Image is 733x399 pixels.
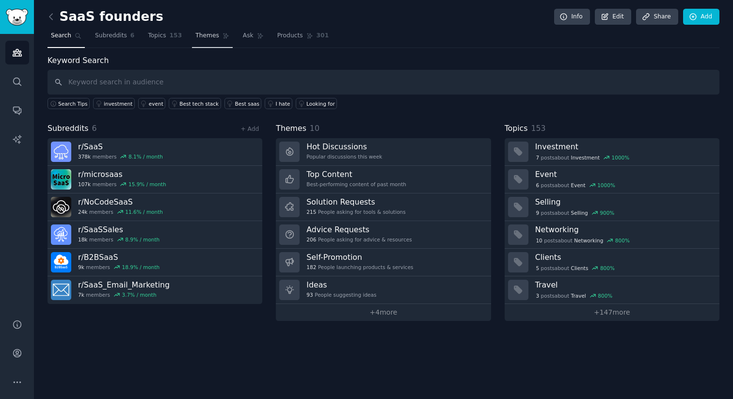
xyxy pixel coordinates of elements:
div: post s about [535,181,616,190]
img: microsaas [51,169,71,190]
div: 800 % [598,292,612,299]
a: investment [93,98,135,109]
span: 9k [78,264,84,271]
h2: SaaS founders [48,9,163,25]
span: 215 [306,208,316,215]
h3: Hot Discussions [306,142,382,152]
div: 1000 % [612,154,630,161]
span: 18k [78,236,87,243]
div: 3.7 % / month [122,291,157,298]
span: 182 [306,264,316,271]
div: 900 % [600,209,614,216]
a: r/SaaS378kmembers8.1% / month [48,138,262,166]
a: Top ContentBest-performing content of past month [276,166,491,193]
a: Themes [192,28,233,48]
h3: Top Content [306,169,406,179]
a: Edit [595,9,631,25]
h3: r/ SaaS [78,142,163,152]
div: 8.9 % / month [125,236,159,243]
div: investment [104,100,132,107]
span: Clients [571,265,589,271]
span: 7 [536,154,539,161]
h3: Clients [535,252,713,262]
a: +147more [505,304,719,321]
div: Best saas [235,100,259,107]
a: r/SaaSSales18kmembers8.9% / month [48,221,262,249]
div: members [78,153,163,160]
div: Best tech stack [179,100,219,107]
span: Topics [505,123,528,135]
span: 6 [536,182,539,189]
span: Search [51,32,71,40]
span: Networking [574,237,603,244]
span: 301 [317,32,329,40]
label: Keyword Search [48,56,109,65]
a: Looking for [296,98,337,109]
span: Event [571,182,586,189]
a: Selling9postsaboutSelling900% [505,193,719,221]
a: Advice Requests206People asking for advice & resources [276,221,491,249]
a: Travel3postsaboutTravel800% [505,276,719,304]
span: 7k [78,291,84,298]
div: members [78,208,163,215]
a: Clients5postsaboutClients800% [505,249,719,276]
div: members [78,236,159,243]
h3: Investment [535,142,713,152]
a: I hate [265,98,292,109]
a: r/microsaas107kmembers15.9% / month [48,166,262,193]
h3: Selling [535,197,713,207]
span: 153 [170,32,182,40]
span: Topics [148,32,166,40]
span: 6 [130,32,135,40]
span: Themes [276,123,306,135]
a: Topics153 [144,28,185,48]
img: B2BSaaS [51,252,71,272]
div: members [78,181,166,188]
h3: r/ SaaS_Email_Marketing [78,280,170,290]
div: 8.1 % / month [128,153,163,160]
span: Subreddits [95,32,127,40]
a: Event6postsaboutEvent1000% [505,166,719,193]
a: Best tech stack [169,98,221,109]
img: SaaS_Email_Marketing [51,280,71,300]
div: People suggesting ideas [306,291,376,298]
a: +4more [276,304,491,321]
div: 18.9 % / month [122,264,160,271]
img: SaaSSales [51,224,71,245]
div: post s about [535,153,630,162]
a: Best saas [224,98,262,109]
a: Hot DiscussionsPopular discussions this week [276,138,491,166]
h3: r/ SaaSSales [78,224,159,235]
span: Subreddits [48,123,89,135]
a: Search [48,28,85,48]
span: 10 [536,237,542,244]
div: post s about [535,291,613,300]
a: Ideas93People suggesting ideas [276,276,491,304]
img: SaaS [51,142,71,162]
input: Keyword search in audience [48,70,719,95]
div: 15.9 % / month [128,181,166,188]
div: 1000 % [597,182,615,189]
h3: Ideas [306,280,376,290]
span: Investment [571,154,600,161]
span: 93 [306,291,313,298]
a: event [138,98,165,109]
a: Share [636,9,678,25]
span: 3 [536,292,539,299]
a: Subreddits6 [92,28,138,48]
div: 11.6 % / month [125,208,163,215]
div: event [149,100,163,107]
a: Solution Requests215People asking for tools & solutions [276,193,491,221]
div: post s about [535,236,631,245]
span: 24k [78,208,87,215]
div: 800 % [600,265,615,271]
div: Best-performing content of past month [306,181,406,188]
div: Looking for [306,100,335,107]
span: 153 [531,124,545,133]
a: Investment7postsaboutInvestment1000% [505,138,719,166]
h3: Self-Promotion [306,252,413,262]
div: members [78,264,159,271]
img: NoCodeSaaS [51,197,71,217]
h3: r/ microsaas [78,169,166,179]
span: Travel [571,292,586,299]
